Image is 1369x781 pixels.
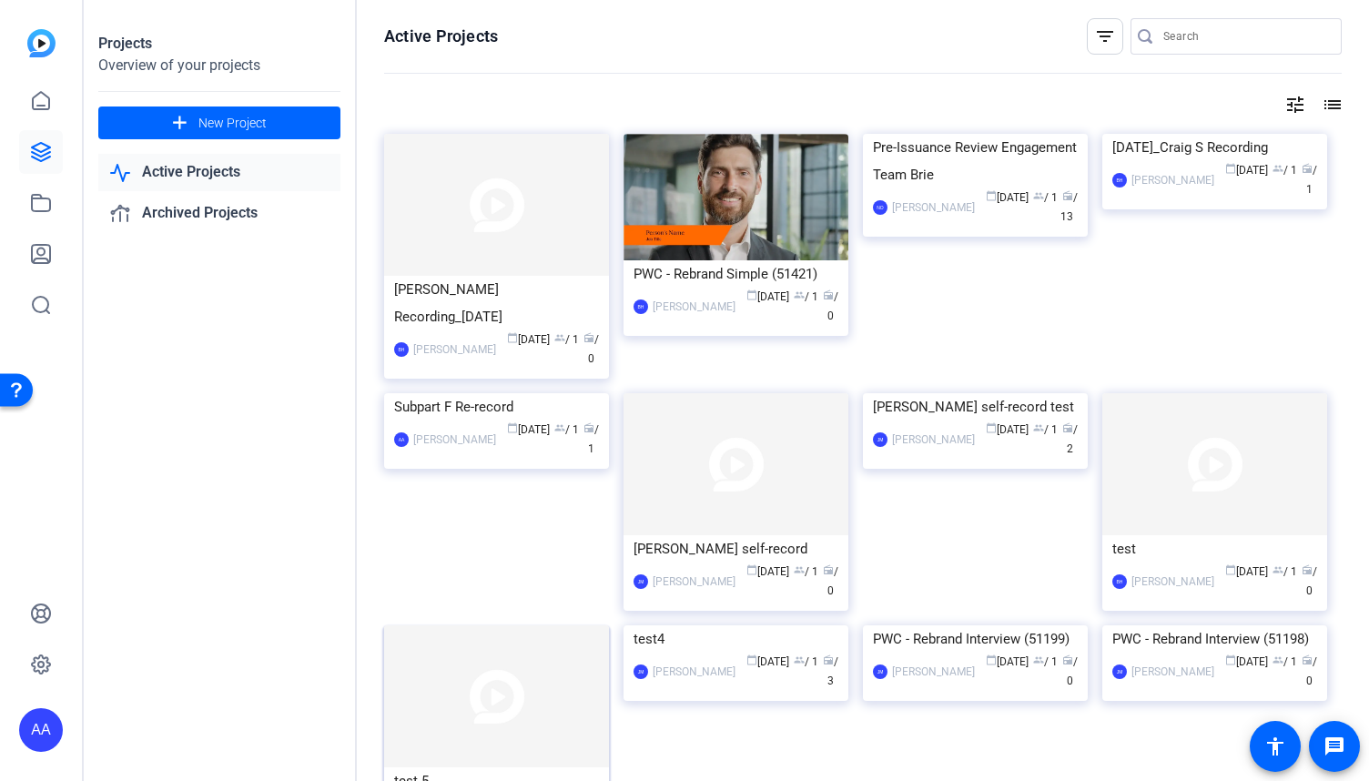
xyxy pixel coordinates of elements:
[98,106,340,139] button: New Project
[892,663,975,681] div: [PERSON_NAME]
[554,332,565,343] span: group
[507,333,550,346] span: [DATE]
[634,535,838,563] div: [PERSON_NAME] self-record
[1033,422,1044,433] span: group
[1273,564,1283,575] span: group
[1302,654,1313,665] span: radio
[653,298,735,316] div: [PERSON_NAME]
[823,655,838,687] span: / 3
[986,422,997,433] span: calendar_today
[1112,625,1317,653] div: PWC - Rebrand Interview (51198)
[384,25,498,47] h1: Active Projects
[873,625,1078,653] div: PWC - Rebrand Interview (51199)
[507,422,518,433] span: calendar_today
[634,664,648,679] div: JM
[1225,565,1268,578] span: [DATE]
[554,422,565,433] span: group
[1112,535,1317,563] div: test
[394,432,409,447] div: AA
[1225,164,1268,177] span: [DATE]
[746,655,789,668] span: [DATE]
[583,423,599,455] span: / 1
[794,290,818,303] span: / 1
[1320,94,1342,116] mat-icon: list
[1060,191,1078,223] span: / 13
[507,332,518,343] span: calendar_today
[1062,190,1073,201] span: radio
[1302,564,1313,575] span: radio
[1131,663,1214,681] div: [PERSON_NAME]
[1273,655,1297,668] span: / 1
[823,289,834,300] span: radio
[1302,163,1313,174] span: radio
[986,423,1029,436] span: [DATE]
[1323,735,1345,757] mat-icon: message
[1062,422,1073,433] span: radio
[986,654,997,665] span: calendar_today
[1062,654,1073,665] span: radio
[98,33,340,55] div: Projects
[746,290,789,303] span: [DATE]
[746,564,757,575] span: calendar_today
[1112,173,1127,188] div: BH
[823,290,838,322] span: / 0
[794,654,805,665] span: group
[394,342,409,357] div: BH
[1033,654,1044,665] span: group
[873,134,1078,188] div: Pre-Issuance Review Engagement Team Brie
[1273,565,1297,578] span: / 1
[746,289,757,300] span: calendar_today
[413,340,496,359] div: [PERSON_NAME]
[1112,664,1127,679] div: JM
[823,565,838,597] span: / 0
[1273,654,1283,665] span: group
[394,393,599,421] div: Subpart F Re-record
[583,333,599,365] span: / 0
[1062,423,1078,455] span: / 2
[1062,655,1078,687] span: / 0
[1131,573,1214,591] div: [PERSON_NAME]
[1225,163,1236,174] span: calendar_today
[1131,171,1214,189] div: [PERSON_NAME]
[507,423,550,436] span: [DATE]
[794,565,818,578] span: / 1
[1225,654,1236,665] span: calendar_today
[1302,164,1317,196] span: / 1
[1273,164,1297,177] span: / 1
[746,654,757,665] span: calendar_today
[583,422,594,433] span: radio
[986,190,997,201] span: calendar_today
[634,574,648,589] div: JM
[892,198,975,217] div: [PERSON_NAME]
[823,654,834,665] span: radio
[98,154,340,191] a: Active Projects
[1225,655,1268,668] span: [DATE]
[634,299,648,314] div: BH
[168,112,191,135] mat-icon: add
[873,664,887,679] div: JM
[873,200,887,215] div: NO
[98,195,340,232] a: Archived Projects
[1112,134,1317,161] div: [DATE]_Craig S Recording
[653,573,735,591] div: [PERSON_NAME]
[986,655,1029,668] span: [DATE]
[27,29,56,57] img: blue-gradient.svg
[1284,94,1306,116] mat-icon: tune
[1225,564,1236,575] span: calendar_today
[394,276,599,330] div: [PERSON_NAME] Recording_[DATE]
[1163,25,1327,47] input: Search
[554,423,579,436] span: / 1
[794,564,805,575] span: group
[873,393,1078,421] div: [PERSON_NAME] self-record test
[746,565,789,578] span: [DATE]
[583,332,594,343] span: radio
[653,663,735,681] div: [PERSON_NAME]
[413,431,496,449] div: [PERSON_NAME]
[1094,25,1116,47] mat-icon: filter_list
[1264,735,1286,757] mat-icon: accessibility
[823,564,834,575] span: radio
[554,333,579,346] span: / 1
[1033,655,1058,668] span: / 1
[98,55,340,76] div: Overview of your projects
[1273,163,1283,174] span: group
